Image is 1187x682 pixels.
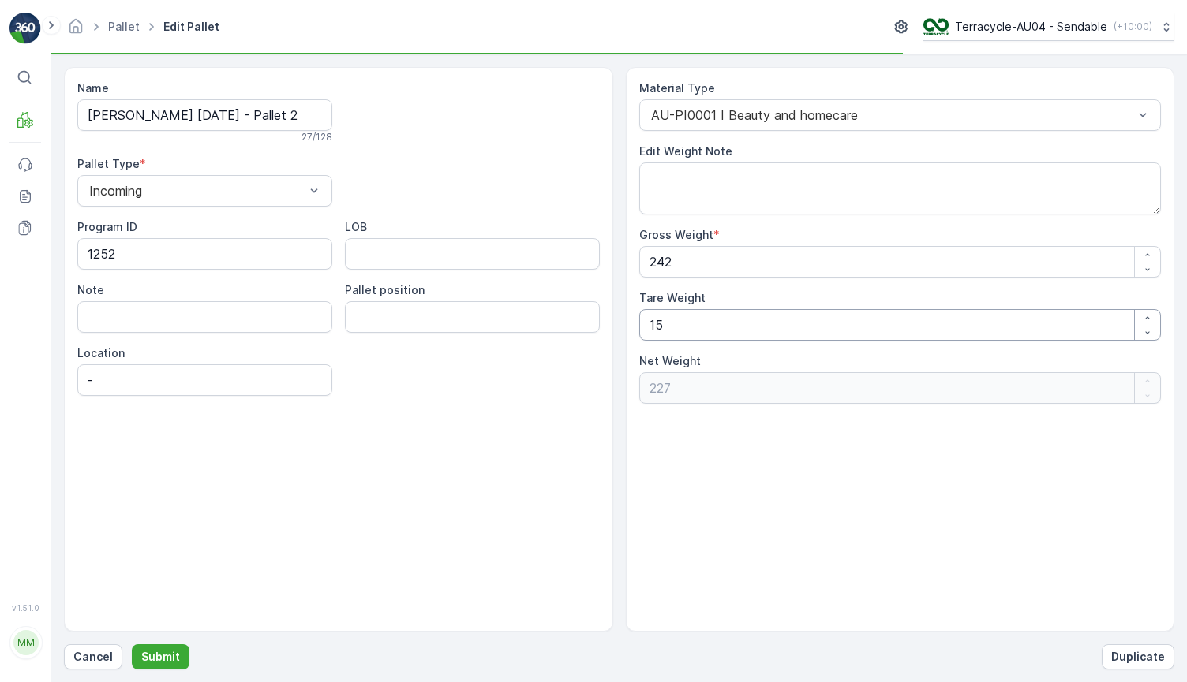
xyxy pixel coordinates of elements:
label: Note [77,283,104,296]
a: Pallet [108,20,140,33]
img: terracycle_logo.png [923,18,949,35]
label: Pallet Type [77,157,140,170]
div: MM [13,630,39,655]
label: Program ID [77,220,137,233]
label: Net Weight [639,354,701,367]
button: Duplicate [1102,644,1174,669]
p: Submit [141,649,180,665]
label: Material Type [639,81,715,95]
label: LOB [345,220,367,233]
label: Name [77,81,109,95]
span: v 1.51.0 [9,603,41,613]
label: Gross Weight [639,228,713,241]
p: 27 / 128 [301,131,332,143]
p: Cancel [73,649,113,665]
button: Submit [132,644,189,669]
span: Edit Pallet [160,19,223,35]
p: Duplicate [1111,649,1165,665]
label: Tare Weight [639,291,706,304]
button: Cancel [64,644,122,669]
label: Location [77,346,125,360]
img: logo [9,13,41,44]
label: Edit Weight Note [639,144,732,158]
p: Terracycle-AU04 - Sendable [955,19,1107,35]
a: Homepage [67,24,84,37]
button: MM [9,616,41,669]
button: Terracycle-AU04 - Sendable(+10:00) [923,13,1174,41]
p: ( +10:00 ) [1114,20,1152,33]
label: Pallet position [345,283,425,296]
